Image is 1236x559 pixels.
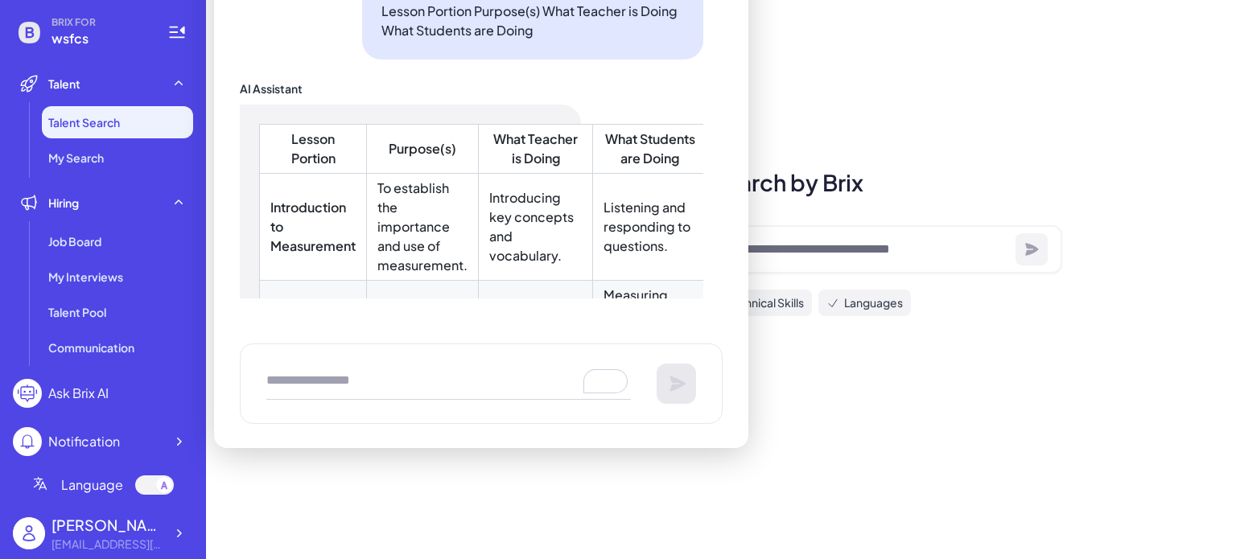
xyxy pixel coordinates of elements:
[61,475,123,495] span: Language
[51,514,164,536] div: delapp
[48,150,104,166] span: My Search
[48,432,120,451] div: Notification
[48,233,101,249] span: Job Board
[51,536,164,553] div: freichdelapp@wsfcs.k12.nc.us
[844,294,903,311] span: Languages
[48,114,120,130] span: Talent Search
[48,76,80,92] span: Talent
[51,16,148,29] span: BRIX FOR
[13,517,45,549] img: user_logo.png
[48,384,109,403] div: Ask Brix AI
[48,339,134,356] span: Communication
[51,29,148,48] span: wsfcs
[727,294,804,311] span: Technical Skills
[48,269,123,285] span: My Interviews
[48,195,79,211] span: Hiring
[48,304,106,320] span: Talent Pool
